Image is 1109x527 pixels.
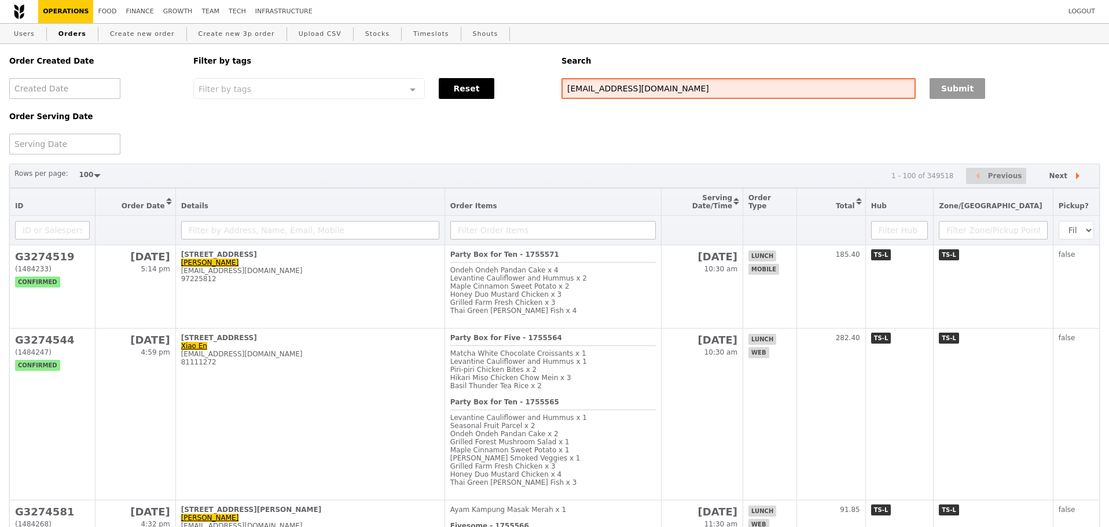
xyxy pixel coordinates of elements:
[450,506,656,514] div: Ayam Kampung Masak Merah x 1
[181,250,439,259] div: [STREET_ADDRESS]
[15,265,90,273] div: (1484233)
[704,265,737,273] span: 10:30 am
[294,24,346,45] a: Upload CSV
[836,334,860,342] span: 282.40
[450,398,559,406] b: Party Box for Ten - 1755565
[450,202,497,210] span: Order Items
[468,24,503,45] a: Shouts
[409,24,453,45] a: Timeslots
[181,334,439,342] div: [STREET_ADDRESS]
[450,430,559,438] span: Ondeh Ondeh Pandan Cake x 2
[748,194,771,210] span: Order Type
[54,24,91,45] a: Orders
[361,24,394,45] a: Stocks
[15,360,60,371] span: confirmed
[193,57,548,65] h5: Filter by tags
[181,506,439,514] div: [STREET_ADDRESS][PERSON_NAME]
[561,78,916,99] input: Search any field
[9,24,39,45] a: Users
[14,4,24,19] img: Grain logo
[450,349,586,358] span: Matcha White Chocolate Croissants x 1
[15,221,90,239] input: ID or Salesperson name
[667,334,737,346] h2: [DATE]
[450,446,570,454] span: Maple Cinnamon Sweet Potato x 1
[748,506,776,517] span: lunch
[1039,168,1095,185] button: Next
[450,470,562,478] span: Honey Duo Mustard Chicken x 4
[450,438,570,446] span: Grilled Forest Mushroom Salad x 1
[450,334,562,342] b: Party Box for Five - 1755564
[450,274,587,282] span: Levantine Cauliflower and Hummus x 2
[450,374,571,382] span: Hikari Miso Chicken Chow Mein x 3
[141,348,170,356] span: 4:59 pm
[450,282,570,290] span: Maple Cinnamon Sweet Potato x 2
[450,298,556,307] span: Grilled Farm Fresh Chicken x 3
[101,506,170,518] h2: [DATE]
[939,249,959,260] span: TS-L
[871,333,891,344] span: TS-L
[181,514,239,522] a: [PERSON_NAME]
[439,78,494,99] button: Reset
[1059,334,1075,342] span: false
[181,267,439,275] div: [EMAIL_ADDRESS][DOMAIN_NAME]
[15,250,90,263] h2: G3274519
[450,250,559,259] b: Party Box for Ten - 1755571
[871,504,891,515] span: TS-L
[101,334,170,346] h2: [DATE]
[988,169,1022,183] span: Previous
[181,221,439,239] input: Filter by Address, Name, Email, Mobile
[450,478,577,487] span: Thai Green [PERSON_NAME] Fish x 3
[101,250,170,263] h2: [DATE]
[1059,506,1075,514] span: false
[450,414,587,422] span: Levantine Cauliflower and Hummus x 1
[9,134,120,154] input: Serving Date
[939,504,959,515] span: TS-L
[561,57,1100,65] h5: Search
[891,172,954,180] div: 1 - 100 of 349518
[748,264,779,275] span: mobile
[871,221,928,239] input: Filter Hub
[450,307,577,315] span: Thai Green [PERSON_NAME] Fish x 4
[1059,202,1089,210] span: Pickup?
[748,347,769,358] span: web
[1059,250,1075,259] span: false
[450,382,542,390] span: Basil Thunder Tea Rice x 2
[105,24,179,45] a: Create new order
[939,221,1048,239] input: Filter Zone/Pickup Point
[450,422,535,430] span: Seasonal Fruit Parcel x 2
[181,342,207,350] a: Xiao En
[930,78,985,99] button: Submit
[15,506,90,518] h2: G3274581
[15,348,90,356] div: (1484247)
[15,277,60,288] span: confirmed
[450,454,581,462] span: [PERSON_NAME] Smoked Veggies x 1
[1049,169,1067,183] span: Next
[871,202,887,210] span: Hub
[704,348,737,356] span: 10:30 am
[15,334,90,346] h2: G3274544
[181,275,439,283] div: 97225812
[14,168,68,179] label: Rows per page:
[141,265,170,273] span: 5:14 pm
[450,462,556,470] span: Grilled Farm Fresh Chicken x 3
[450,358,587,366] span: Levantine Cauliflower and Hummus x 1
[181,358,439,366] div: 81111272
[9,78,120,99] input: Created Date
[450,221,656,239] input: Filter Order Items
[939,333,959,344] span: TS-L
[748,334,776,345] span: lunch
[667,506,737,518] h2: [DATE]
[966,168,1026,185] button: Previous
[450,366,537,374] span: Piri‑piri Chicken Bites x 2
[450,290,562,298] span: Honey Duo Mustard Chicken x 3
[939,202,1042,210] span: Zone/[GEOGRAPHIC_DATA]
[199,83,251,94] span: Filter by tags
[840,506,860,514] span: 91.85
[181,350,439,358] div: [EMAIL_ADDRESS][DOMAIN_NAME]
[836,250,860,259] span: 185.40
[450,266,559,274] span: Ondeh Ondeh Pandan Cake x 4
[9,57,179,65] h5: Order Created Date
[9,112,179,121] h5: Order Serving Date
[181,202,208,210] span: Details
[15,202,23,210] span: ID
